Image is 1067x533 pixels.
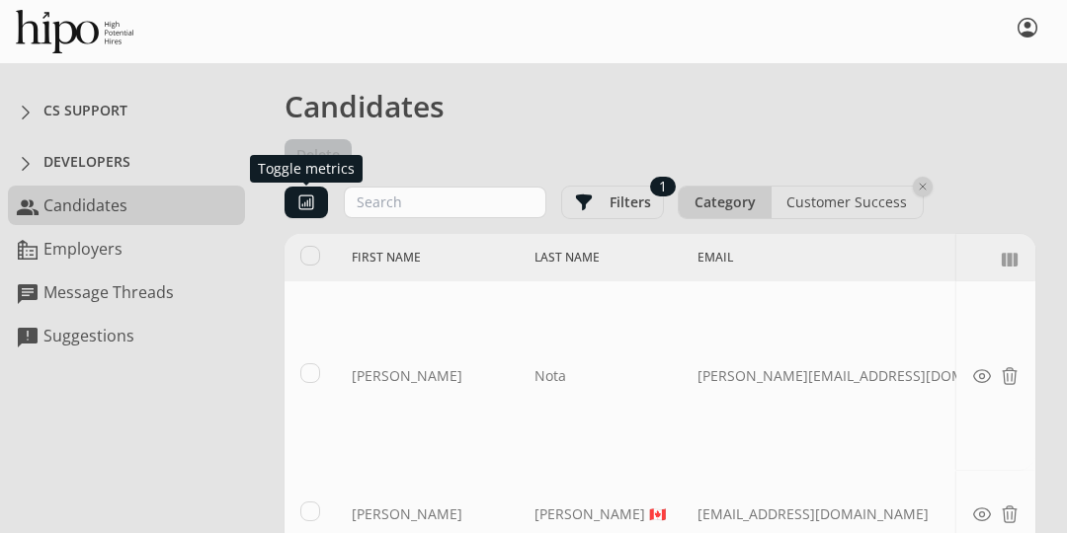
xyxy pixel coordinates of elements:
p: [PERSON_NAME] [352,503,462,524]
p: [PERSON_NAME] [352,365,462,386]
input: Select item with id: 08f127f9-3a4d-49c3-b303-407a8db41fcc [300,501,320,521]
button: Delete [1000,502,1020,524]
a: groupCandidates [8,186,245,225]
span: account_circle [1012,16,1043,47]
button: Toggle metrics [285,187,328,218]
a: Email [698,249,733,266]
input: Search [344,187,546,218]
img: Hipo logo [16,10,133,53]
button: Delete [1000,364,1020,386]
button: Show [972,364,992,386]
p: [PERSON_NAME] 🇨🇦 [534,503,666,524]
input: Select item with id: 4f028b50-7f78-4336-ad24-b247b41cc646 [300,363,320,383]
input: Select all items [300,246,320,266]
a: Last Name [534,249,600,266]
span: feedback [16,326,36,345]
span: 1 [650,177,676,196]
div: Developers [43,152,130,172]
a: source_environmentEmployers [8,229,245,268]
button: Show [972,502,992,524]
a: First Name [352,249,421,266]
a: feedbackSuggestions [8,316,245,355]
div: CS Support [43,101,127,120]
p: Nota [534,365,566,386]
button: Clear Category filter [913,177,933,196]
div: Category [679,187,772,218]
label: Filters [562,187,663,218]
p: [PERSON_NAME][EMAIL_ADDRESS][DOMAIN_NAME] [698,365,1039,386]
a: chatMessage Threads [8,272,245,312]
h1: Candidates [285,83,1035,131]
p: [EMAIL_ADDRESS][DOMAIN_NAME] [698,503,929,524]
span: source_environment [16,239,36,259]
span: group [16,195,36,215]
span: chat [16,282,36,302]
div: Customer Success [771,187,923,218]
